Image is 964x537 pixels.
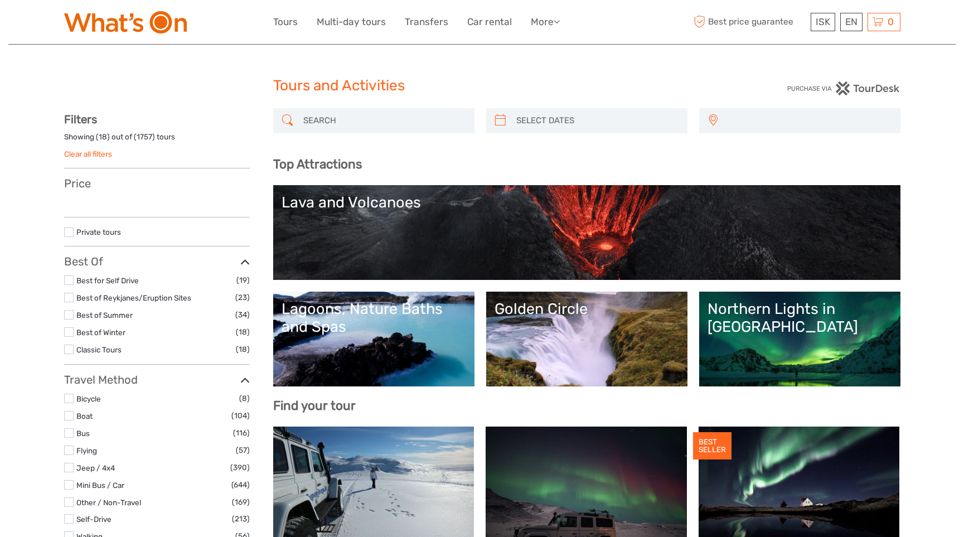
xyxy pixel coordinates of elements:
[232,512,250,525] span: (213)
[64,132,250,149] div: Showing ( ) out of ( ) tours
[495,300,679,318] div: Golden Circle
[299,111,469,130] input: SEARCH
[236,326,250,338] span: (18)
[64,373,250,386] h3: Travel Method
[64,149,112,158] a: Clear all filters
[273,398,356,413] b: Find your tour
[76,328,125,337] a: Best of Winter
[64,255,250,268] h3: Best Of
[76,498,141,507] a: Other / Non-Travel
[76,311,133,320] a: Best of Summer
[99,132,107,142] label: 18
[76,394,101,403] a: Bicycle
[233,427,250,439] span: (116)
[816,16,830,27] span: ISK
[231,409,250,422] span: (104)
[76,412,93,420] a: Boat
[708,300,892,378] a: Northern Lights in [GEOGRAPHIC_DATA]
[691,13,808,31] span: Best price guarantee
[467,14,512,30] a: Car rental
[76,481,124,490] a: Mini Bus / Car
[235,308,250,321] span: (34)
[531,14,560,30] a: More
[64,11,187,33] img: What's On
[708,300,892,336] div: Northern Lights in [GEOGRAPHIC_DATA]
[405,14,448,30] a: Transfers
[235,291,250,304] span: (23)
[76,429,90,438] a: Bus
[693,432,732,460] div: BEST SELLER
[232,496,250,509] span: (169)
[239,392,250,405] span: (8)
[230,461,250,474] span: (390)
[236,343,250,356] span: (18)
[512,111,682,130] input: SELECT DATES
[886,16,895,27] span: 0
[317,14,386,30] a: Multi-day tours
[273,77,691,95] h1: Tours and Activities
[273,157,362,172] b: Top Attractions
[137,132,152,142] label: 1757
[840,13,863,31] div: EN
[76,515,112,524] a: Self-Drive
[236,444,250,457] span: (57)
[282,300,466,378] a: Lagoons, Nature Baths and Spas
[282,193,892,272] a: Lava and Volcanoes
[76,228,121,236] a: Private tours
[282,300,466,336] div: Lagoons, Nature Baths and Spas
[273,14,298,30] a: Tours
[282,193,892,211] div: Lava and Volcanoes
[76,463,115,472] a: Jeep / 4x4
[787,81,900,95] img: PurchaseViaTourDesk.png
[76,345,122,354] a: Classic Tours
[64,177,250,190] h3: Price
[64,113,97,126] strong: Filters
[76,293,191,302] a: Best of Reykjanes/Eruption Sites
[495,300,679,378] a: Golden Circle
[76,276,139,285] a: Best for Self Drive
[76,446,97,455] a: Flying
[236,274,250,287] span: (19)
[231,478,250,491] span: (644)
